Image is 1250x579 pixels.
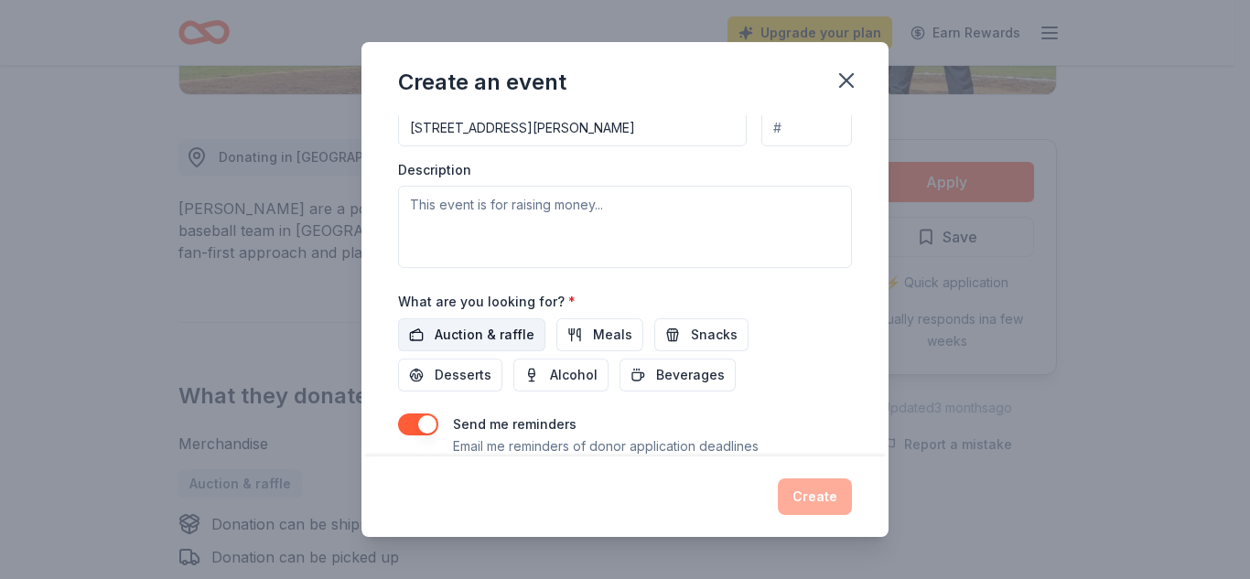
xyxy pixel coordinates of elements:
[550,364,598,386] span: Alcohol
[556,318,643,351] button: Meals
[398,110,747,146] input: Enter a US address
[453,435,759,457] p: Email me reminders of donor application deadlines
[654,318,749,351] button: Snacks
[398,293,576,311] label: What are you looking for?
[513,359,609,391] button: Alcohol
[593,324,632,346] span: Meals
[656,364,725,386] span: Beverages
[398,68,566,97] div: Create an event
[435,324,534,346] span: Auction & raffle
[398,359,502,391] button: Desserts
[398,318,545,351] button: Auction & raffle
[691,324,738,346] span: Snacks
[453,416,577,432] label: Send me reminders
[620,359,736,391] button: Beverages
[398,161,471,179] label: Description
[435,364,491,386] span: Desserts
[761,110,852,146] input: #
